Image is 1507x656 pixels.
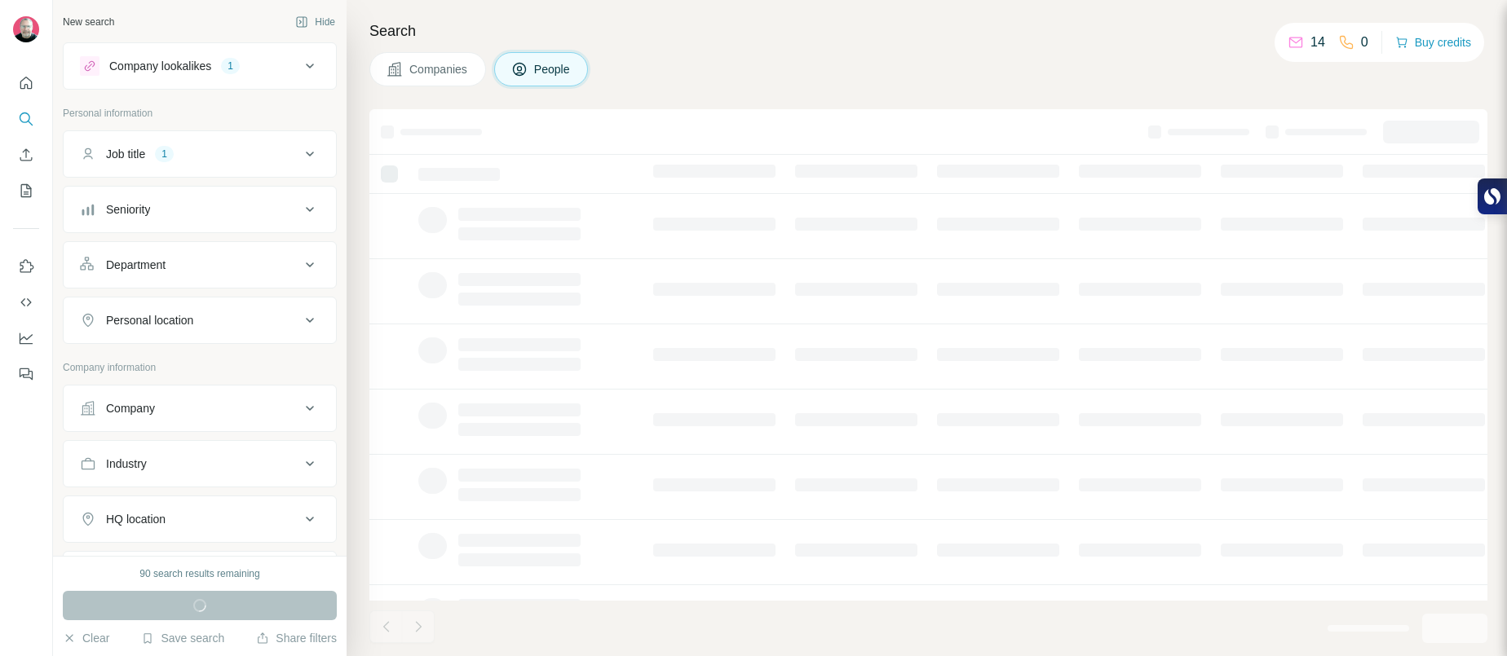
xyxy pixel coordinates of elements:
button: HQ location [64,500,336,539]
button: Quick start [13,68,39,98]
div: Department [106,257,166,273]
span: Companies [409,61,469,77]
span: People [534,61,572,77]
button: My lists [13,176,39,205]
div: Company [106,400,155,416]
button: Use Surfe API [13,288,39,317]
button: Personal location [64,301,336,340]
h4: Search [369,20,1487,42]
div: 90 search results remaining [139,566,259,581]
p: 14 [1310,33,1325,52]
button: Search [13,104,39,134]
button: Company lookalikes1 [64,46,336,86]
div: Company lookalikes [109,58,211,74]
p: Company information [63,360,337,375]
button: Department [64,245,336,284]
button: Share filters [256,630,337,646]
button: Clear [63,630,109,646]
button: Hide [284,10,347,34]
button: Company [64,389,336,428]
button: Use Surfe on LinkedIn [13,252,39,281]
img: Avatar [13,16,39,42]
button: Enrich CSV [13,140,39,170]
button: Annual revenue ($) [64,555,336,594]
div: New search [63,15,114,29]
div: Industry [106,456,147,472]
button: Industry [64,444,336,483]
button: Seniority [64,190,336,229]
button: Dashboard [13,324,39,353]
div: Job title [106,146,145,162]
div: 1 [221,59,240,73]
p: Personal information [63,106,337,121]
div: HQ location [106,511,166,527]
p: 0 [1361,33,1368,52]
button: Feedback [13,359,39,389]
button: Job title1 [64,134,336,174]
button: Buy credits [1395,31,1471,54]
div: Seniority [106,201,150,218]
button: Save search [141,630,224,646]
div: Personal location [106,312,193,328]
div: 1 [155,147,174,161]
